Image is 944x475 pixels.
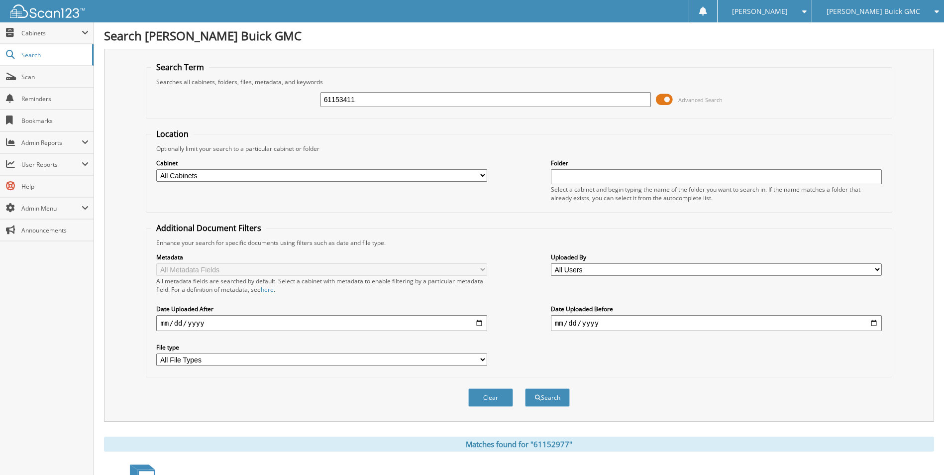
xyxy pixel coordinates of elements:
div: Optionally limit your search to a particular cabinet or folder [151,144,886,153]
span: [PERSON_NAME] [732,8,788,14]
label: Date Uploaded After [156,305,487,313]
a: here [261,285,274,294]
button: Clear [468,388,513,407]
label: File type [156,343,487,352]
span: Cabinets [21,29,82,37]
span: Bookmarks [21,117,89,125]
label: Metadata [156,253,487,261]
div: All metadata fields are searched by default. Select a cabinet with metadata to enable filtering b... [156,277,487,294]
input: start [156,315,487,331]
span: Advanced Search [678,96,723,104]
h1: Search [PERSON_NAME] Buick GMC [104,27,934,44]
label: Cabinet [156,159,487,167]
span: User Reports [21,160,82,169]
span: Admin Menu [21,204,82,213]
div: Searches all cabinets, folders, files, metadata, and keywords [151,78,886,86]
legend: Additional Document Filters [151,223,266,234]
span: Help [21,182,89,191]
label: Uploaded By [551,253,882,261]
span: Announcements [21,226,89,235]
button: Search [525,388,570,407]
div: Enhance your search for specific documents using filters such as date and file type. [151,238,886,247]
iframe: Chat Widget [894,427,944,475]
span: Search [21,51,87,59]
label: Folder [551,159,882,167]
span: [PERSON_NAME] Buick GMC [827,8,920,14]
label: Date Uploaded Before [551,305,882,313]
input: end [551,315,882,331]
span: Reminders [21,95,89,103]
legend: Location [151,128,194,139]
span: Admin Reports [21,138,82,147]
legend: Search Term [151,62,209,73]
img: scan123-logo-white.svg [10,4,85,18]
span: Scan [21,73,89,81]
div: Matches found for "61152977" [104,437,934,452]
div: Select a cabinet and begin typing the name of the folder you want to search in. If the name match... [551,185,882,202]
